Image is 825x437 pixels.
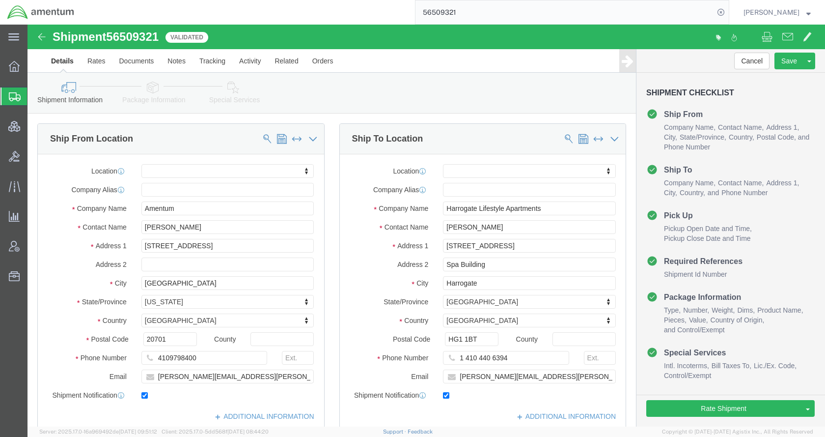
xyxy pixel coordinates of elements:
span: Client: 2025.17.0-5dd568f [162,429,269,435]
span: [DATE] 08:44:20 [227,429,269,435]
a: Support [383,429,408,435]
img: logo [7,5,75,20]
button: [PERSON_NAME] [743,6,811,18]
a: Feedback [408,429,433,435]
span: Kent Gilman [743,7,799,18]
input: Search for shipment number, reference number [415,0,714,24]
span: Server: 2025.17.0-16a969492de [39,429,157,435]
span: Copyright © [DATE]-[DATE] Agistix Inc., All Rights Reserved [662,428,813,436]
span: [DATE] 09:51:12 [119,429,157,435]
iframe: FS Legacy Container [27,25,825,427]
